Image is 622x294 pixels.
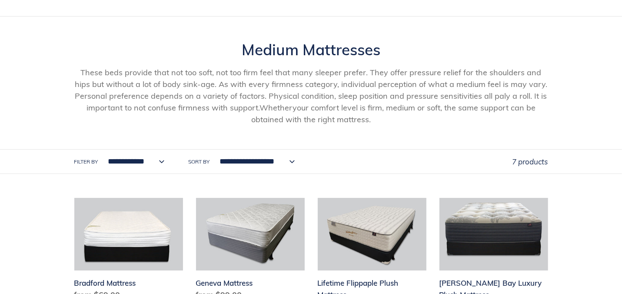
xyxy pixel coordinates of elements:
[242,40,380,59] span: Medium Mattresses
[74,158,98,166] label: Filter by
[512,157,548,166] span: 7 products
[189,158,210,166] label: Sort by
[259,103,293,113] span: Whether
[74,67,548,125] p: These beds provide that not too soft, not too firm feel that many sleeper prefer. They offer pres...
